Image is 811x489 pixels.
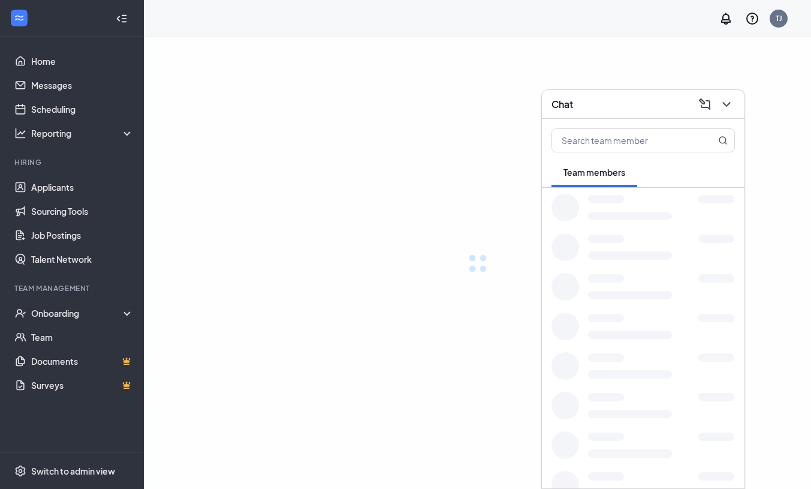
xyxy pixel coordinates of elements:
h3: Chat [551,98,573,111]
svg: ChevronDown [719,97,734,112]
svg: MagnifyingGlass [718,136,728,145]
svg: QuestionInfo [745,11,759,26]
input: Search team member [552,129,694,152]
svg: UserCheck [14,307,26,319]
svg: Settings [14,465,26,477]
svg: ComposeMessage [698,97,712,112]
a: Job Postings [31,223,134,247]
svg: WorkstreamLogo [13,12,25,24]
a: SurveysCrown [31,373,134,397]
svg: Analysis [14,127,26,139]
svg: Notifications [719,11,733,26]
a: Sourcing Tools [31,199,134,223]
div: TJ [776,13,782,23]
a: Talent Network [31,247,134,271]
a: Home [31,49,134,73]
svg: Collapse [116,13,128,25]
a: Scheduling [31,97,134,121]
button: ChevronDown [716,95,735,114]
button: ComposeMessage [694,95,713,114]
div: Team Management [14,283,131,293]
a: Team [31,325,134,349]
div: Reporting [31,127,134,139]
a: Applicants [31,175,134,199]
span: Team members [563,167,625,178]
div: Switch to admin view [31,465,115,477]
div: Onboarding [31,307,134,319]
div: Hiring [14,157,131,167]
a: DocumentsCrown [31,349,134,373]
a: Messages [31,73,134,97]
